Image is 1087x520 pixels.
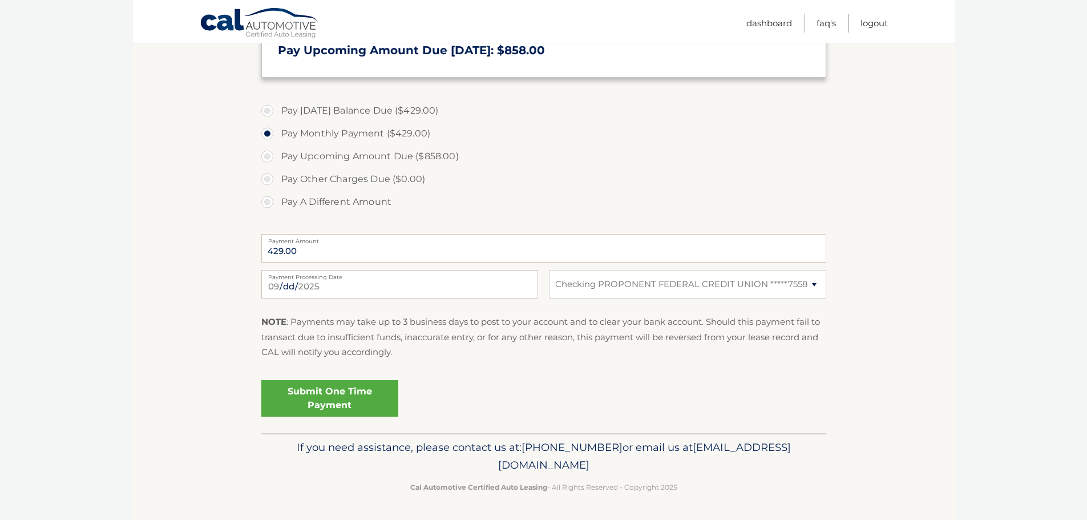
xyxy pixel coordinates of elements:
[261,234,826,243] label: Payment Amount
[261,316,286,327] strong: NOTE
[261,234,826,263] input: Payment Amount
[278,43,810,58] h3: Pay Upcoming Amount Due [DATE]: $858.00
[269,438,819,475] p: If you need assistance, please contact us at: or email us at
[817,14,836,33] a: FAQ's
[410,483,547,491] strong: Cal Automotive Certified Auto Leasing
[261,145,826,168] label: Pay Upcoming Amount Due ($858.00)
[261,270,538,299] input: Payment Date
[261,191,826,213] label: Pay A Different Amount
[746,14,792,33] a: Dashboard
[200,7,320,41] a: Cal Automotive
[269,481,819,493] p: - All Rights Reserved - Copyright 2025
[860,14,888,33] a: Logout
[261,99,826,122] label: Pay [DATE] Balance Due ($429.00)
[261,315,826,360] p: : Payments may take up to 3 business days to post to your account and to clear your bank account....
[261,168,826,191] label: Pay Other Charges Due ($0.00)
[261,380,398,417] a: Submit One Time Payment
[522,441,623,454] span: [PHONE_NUMBER]
[261,270,538,279] label: Payment Processing Date
[261,122,826,145] label: Pay Monthly Payment ($429.00)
